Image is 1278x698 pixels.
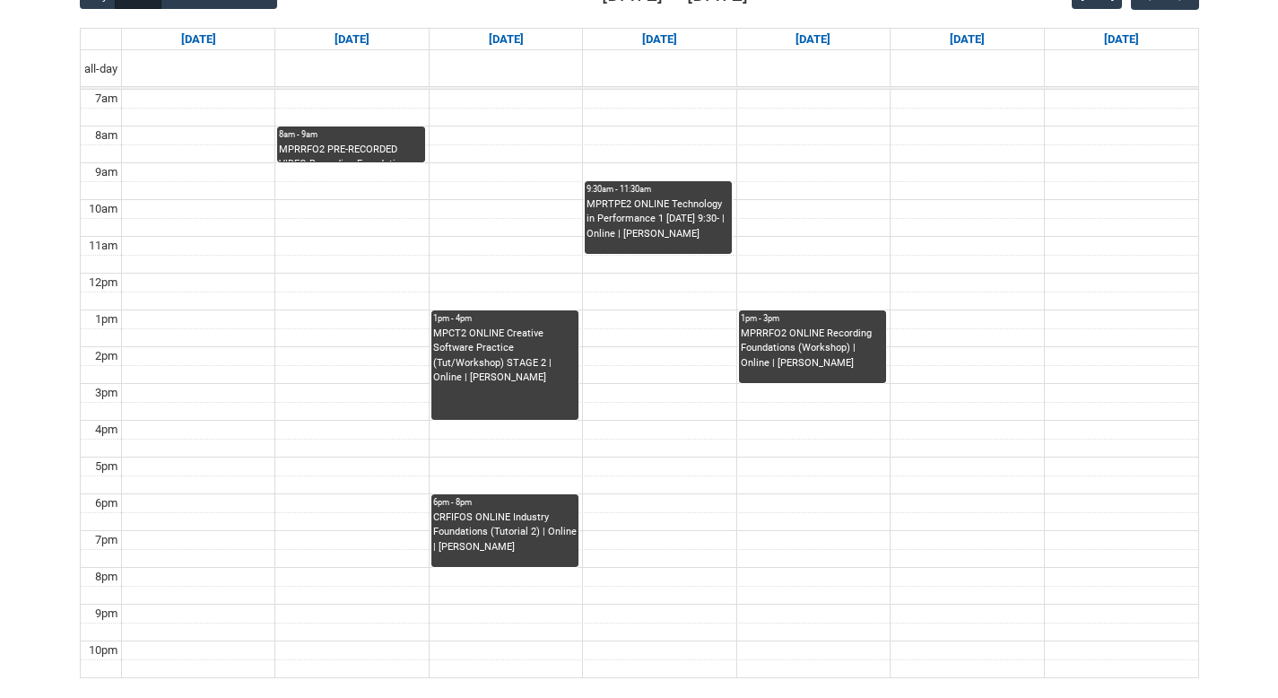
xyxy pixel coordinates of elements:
[91,421,121,439] div: 4pm
[792,29,834,50] a: Go to September 18, 2025
[433,496,577,509] div: 6pm - 8pm
[91,605,121,623] div: 9pm
[485,29,527,50] a: Go to September 16, 2025
[639,29,681,50] a: Go to September 17, 2025
[1100,29,1143,50] a: Go to September 20, 2025
[741,312,884,325] div: 1pm - 3pm
[279,128,422,141] div: 8am - 9am
[331,29,373,50] a: Go to September 15, 2025
[91,163,121,181] div: 9am
[279,143,422,162] div: MPRRFO2 PRE-RECORDED VIDEO Recording Foundations (Lecture/Tut) | Online | [PERSON_NAME]
[91,90,121,108] div: 7am
[91,127,121,144] div: 8am
[433,312,577,325] div: 1pm - 4pm
[587,197,730,242] div: MPRTPE2 ONLINE Technology in Performance 1 [DATE] 9:30- | Online | [PERSON_NAME]
[433,327,577,386] div: MPCT2 ONLINE Creative Software Practice (Tut/Workshop) STAGE 2 | Online | [PERSON_NAME]
[178,29,220,50] a: Go to September 14, 2025
[587,183,730,196] div: 9:30am - 11:30am
[91,494,121,512] div: 6pm
[91,310,121,328] div: 1pm
[85,274,121,292] div: 12pm
[91,384,121,402] div: 3pm
[85,237,121,255] div: 11am
[85,200,121,218] div: 10am
[741,327,884,371] div: MPRRFO2 ONLINE Recording Foundations (Workshop) | Online | [PERSON_NAME]
[85,641,121,659] div: 10pm
[91,458,121,476] div: 5pm
[81,60,121,78] span: all-day
[91,568,121,586] div: 8pm
[946,29,988,50] a: Go to September 19, 2025
[91,531,121,549] div: 7pm
[433,510,577,555] div: CRFIFOS ONLINE Industry Foundations (Tutorial 2) | Online | [PERSON_NAME]
[91,347,121,365] div: 2pm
